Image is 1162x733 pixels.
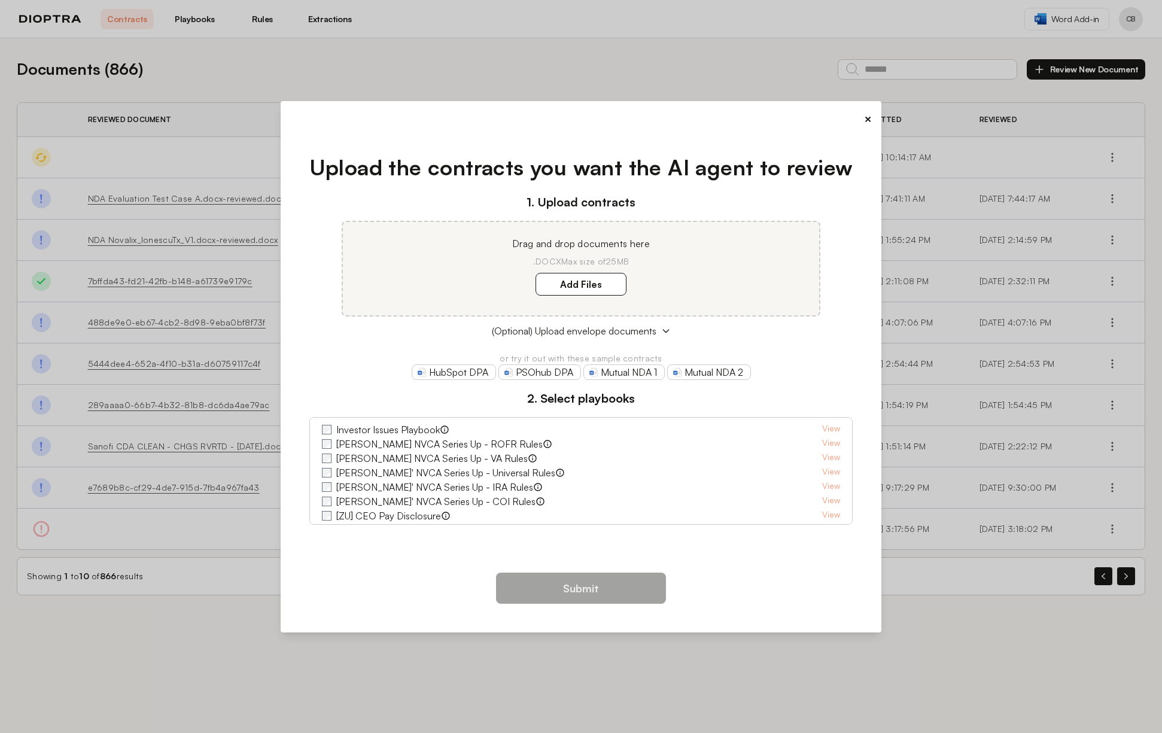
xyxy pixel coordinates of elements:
label: [PERSON_NAME] NVCA Series Up - ROFR Rules [336,437,543,451]
a: View [822,451,840,466]
a: View [822,509,840,523]
a: HubSpot DPA [412,364,496,380]
a: View [822,523,840,537]
label: Generic rule base for precedent matching [336,523,512,537]
button: Submit [496,573,666,604]
a: View [822,466,840,480]
button: × [864,111,872,127]
label: Add Files [536,273,626,296]
a: View [822,480,840,494]
label: [PERSON_NAME] NVCA Series Up - VA Rules [336,451,528,466]
label: Investor Issues Playbook [336,422,440,437]
a: View [822,494,840,509]
a: View [822,437,840,451]
label: [PERSON_NAME]' NVCA Series Up - Universal Rules [336,466,555,480]
h3: 2. Select playbooks [309,390,853,407]
span: (Optional) Upload envelope documents [492,324,656,338]
button: (Optional) Upload envelope documents [309,324,853,338]
a: View [822,422,840,437]
p: .DOCX Max size of 25MB [357,256,805,267]
label: [PERSON_NAME]' NVCA Series Up - IRA Rules [336,480,533,494]
h1: Upload the contracts you want the AI agent to review [309,151,853,184]
a: PSOhub DPA [498,364,581,380]
h3: 1. Upload contracts [309,193,853,211]
label: [PERSON_NAME]' NVCA Series Up - COI Rules [336,494,536,509]
label: [ZU] CEO Pay Disclosure [336,509,441,523]
a: Mutual NDA 2 [667,364,751,380]
a: Mutual NDA 1 [583,364,665,380]
p: Drag and drop documents here [357,236,805,251]
p: or try it out with these sample contracts [309,352,853,364]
